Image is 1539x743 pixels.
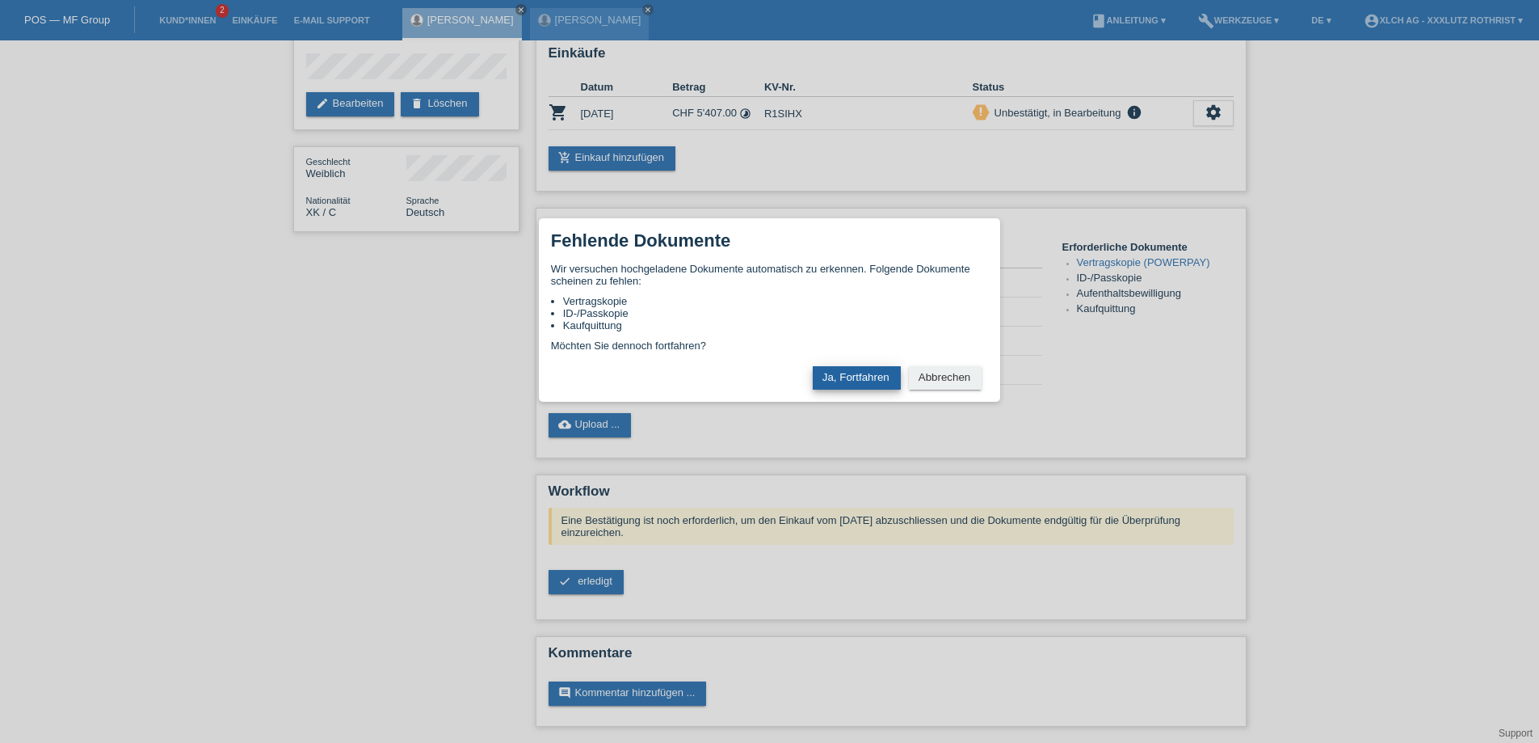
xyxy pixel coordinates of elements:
[563,307,989,319] li: ID-/Passkopie
[551,263,989,352] div: Wir versuchen hochgeladene Dokumente automatisch zu erkennen. Folgende Dokumente scheinen zu fehl...
[813,366,901,390] button: Ja, Fortfahren
[909,366,982,390] button: Abbrechen
[563,295,989,307] li: Vertragskopie
[551,230,730,251] h1: Fehlende Dokumente
[563,319,989,331] li: Kaufquittung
